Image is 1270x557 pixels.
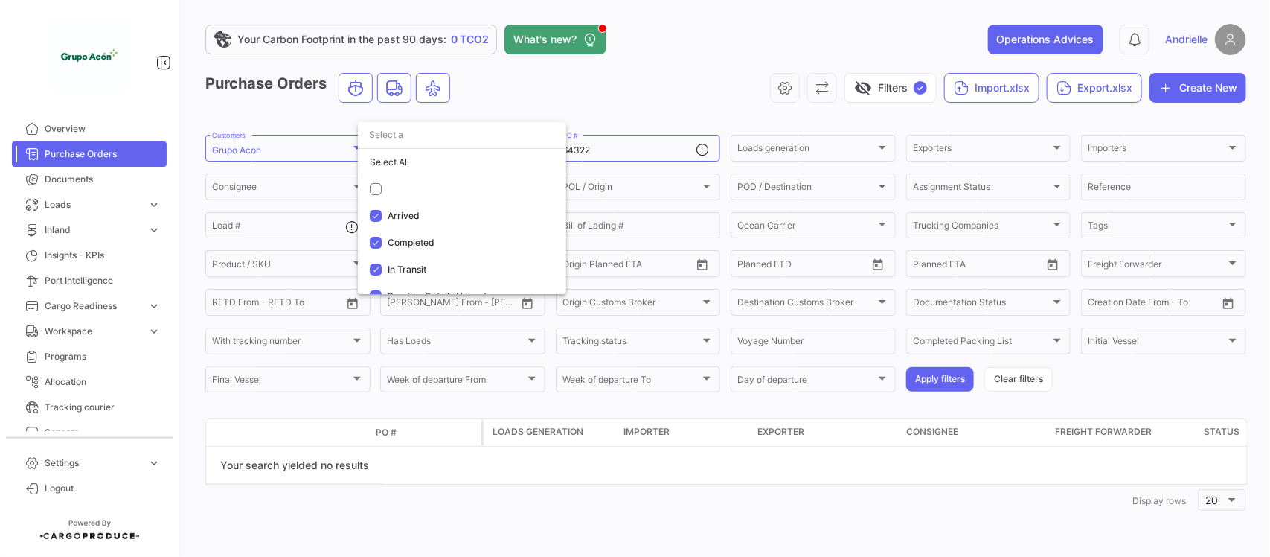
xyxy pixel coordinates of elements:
input: dropdown search [358,121,566,148]
span: Pending Details Upload [388,290,487,302]
div: Select All [358,149,566,176]
span: In Transit [388,264,426,275]
span: Arrived [388,210,420,221]
span: Completed [388,237,434,248]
